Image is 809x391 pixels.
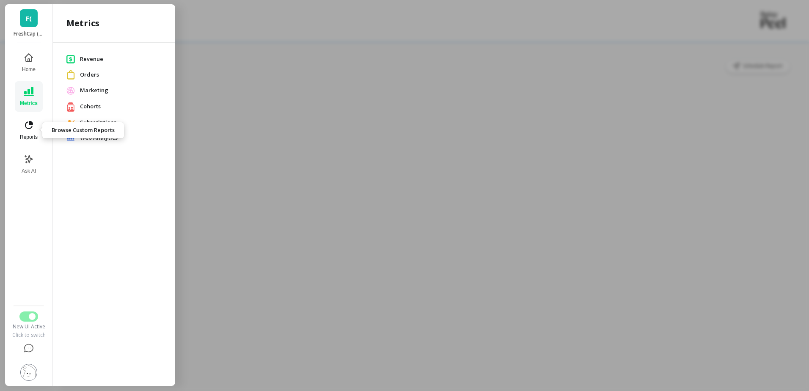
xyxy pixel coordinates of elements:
span: Ask AI [22,168,36,174]
span: Home [22,66,36,73]
img: [object Object] [66,86,75,95]
button: Metrics [15,81,43,112]
span: Reports [20,134,38,140]
span: Cohorts [80,102,162,111]
span: Orders [80,71,162,79]
img: [object Object] [66,102,75,112]
button: Home [15,47,43,78]
img: [object Object] [66,134,75,141]
p: FreshCap (Essor) [14,30,44,37]
span: F( [26,14,32,23]
button: Ask AI [15,149,43,179]
div: Click to switch [11,332,46,339]
span: Metrics [20,100,38,107]
button: Reports [15,115,43,146]
img: [object Object] [66,55,75,63]
button: Switch to Legacy UI [19,311,38,322]
div: New UI Active [11,323,46,330]
img: [object Object] [66,120,75,126]
img: [object Object] [66,70,75,79]
span: Subscriptions [80,118,162,127]
span: Revenue [80,55,162,63]
h2: Metrics [66,17,99,29]
button: Settings [11,359,46,386]
img: profile picture [20,364,37,381]
span: Marketing [80,86,162,95]
button: Help [11,339,46,359]
span: Web Analytics [80,134,162,142]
